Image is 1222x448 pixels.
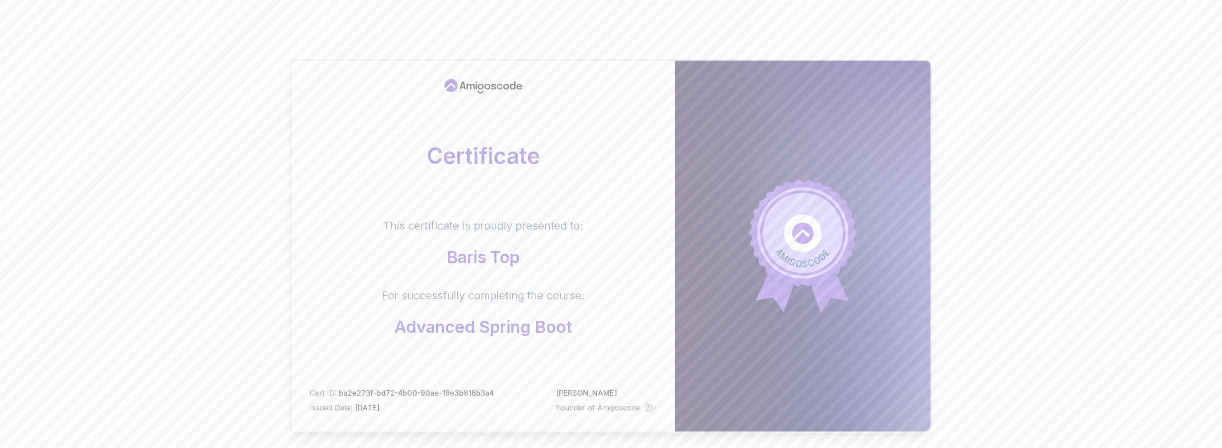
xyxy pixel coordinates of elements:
p: Issued Date: [310,402,494,413]
p: For successfully completing the course: [382,288,585,303]
p: Cert ID: [310,387,494,398]
p: Baris Top [383,248,583,266]
p: Founder of Amigoscode [556,402,640,413]
p: Advanced Spring Boot [382,318,585,336]
p: [PERSON_NAME] [556,387,656,398]
p: This certificate is proudly presented to: [383,218,583,233]
span: ba2e273f-bd72-4b00-90ae-19e3b816b3a4 [339,388,494,398]
span: [DATE] [355,403,380,412]
h2: Certificate [310,145,656,167]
